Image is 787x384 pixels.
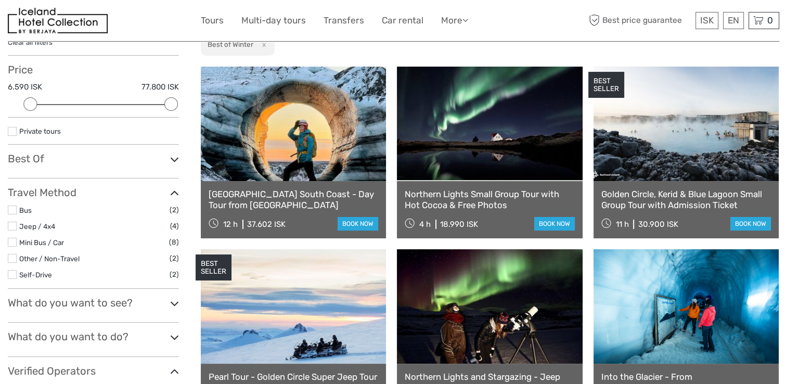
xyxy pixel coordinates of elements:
a: Tours [201,13,224,28]
span: (8) [169,236,179,248]
a: Clear all filters [8,38,53,46]
label: 6.590 ISK [8,82,42,93]
div: 37.602 ISK [247,220,286,229]
a: [GEOGRAPHIC_DATA] South Coast - Day Tour from [GEOGRAPHIC_DATA] [209,189,378,210]
a: Golden Circle, Kerid & Blue Lagoon Small Group Tour with Admission Ticket [601,189,771,210]
div: BEST SELLER [588,72,624,98]
img: 481-8f989b07-3259-4bb0-90ed-3da368179bdc_logo_small.jpg [8,8,108,33]
span: 12 h [223,220,238,229]
span: 4 h [419,220,431,229]
h3: What do you want to do? [8,330,179,343]
a: Jeep / 4x4 [19,222,55,231]
h2: Best of Winter [208,40,253,48]
span: 11 h [615,220,628,229]
h3: What do you want to see? [8,297,179,309]
label: 77.800 ISK [141,82,179,93]
h3: Travel Method [8,186,179,199]
span: ISK [700,15,714,25]
span: 0 [766,15,775,25]
a: book now [730,217,771,231]
h3: Price [8,63,179,76]
button: x [255,39,269,50]
p: We're away right now. Please check back later! [15,18,118,27]
span: (2) [170,204,179,216]
span: (2) [170,268,179,280]
div: 18.990 ISK [440,220,478,229]
a: Bus [19,206,32,214]
a: Multi-day tours [241,13,306,28]
a: Transfers [324,13,364,28]
a: Northern Lights Small Group Tour with Hot Cocoa & Free Photos [405,189,574,210]
a: book now [534,217,575,231]
span: (4) [170,220,179,232]
a: book now [338,217,378,231]
h3: Verified Operators [8,365,179,377]
h3: Best Of [8,152,179,165]
div: EN [723,12,744,29]
span: (2) [170,252,179,264]
a: More [441,13,468,28]
a: Mini Bus / Car [19,238,64,247]
a: Private tours [19,127,61,135]
button: Open LiveChat chat widget [120,16,132,29]
div: 30.900 ISK [638,220,678,229]
a: Car rental [382,13,423,28]
span: Best price guarantee [586,12,693,29]
a: Self-Drive [19,271,52,279]
div: BEST SELLER [196,254,231,280]
a: Other / Non-Travel [19,254,80,263]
